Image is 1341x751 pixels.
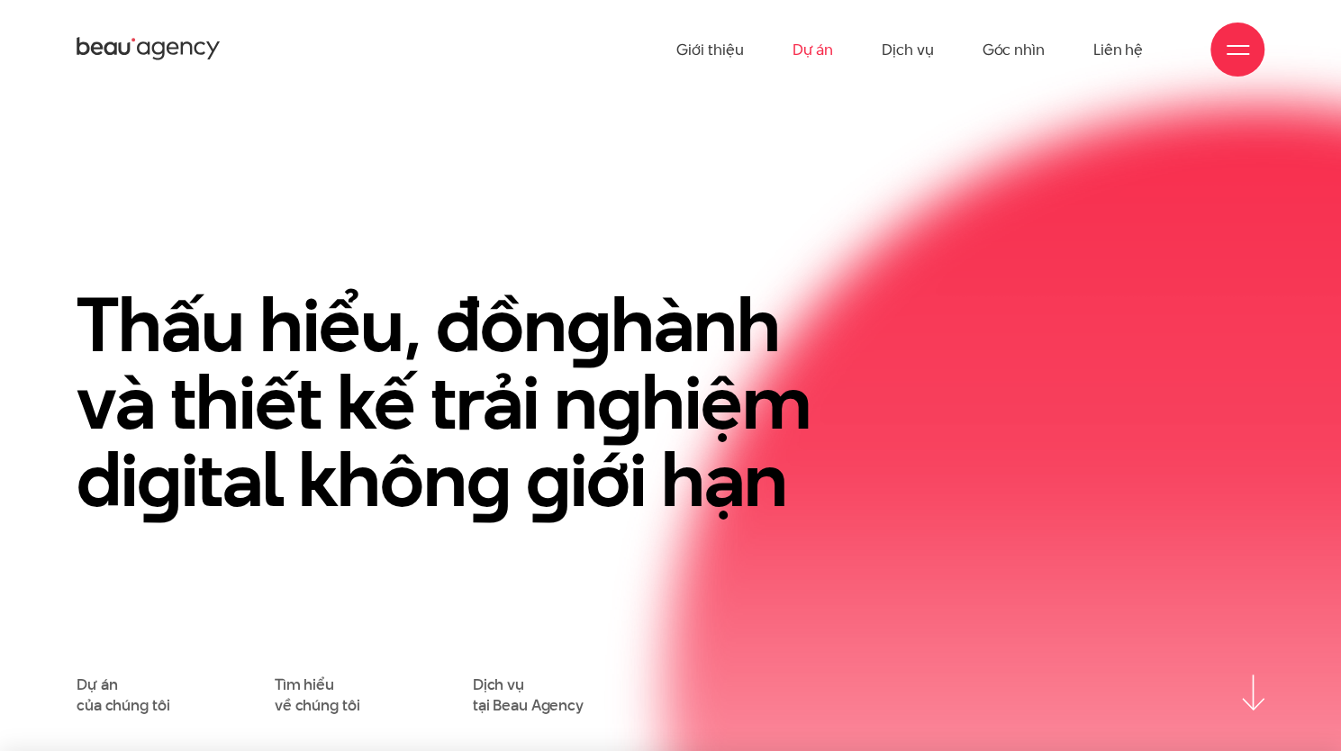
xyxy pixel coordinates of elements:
a: Tìm hiểuvề chúng tôi [275,674,360,715]
en: g [566,272,611,377]
a: Dự áncủa chúng tôi [77,674,169,715]
a: Dịch vụtại Beau Agency [473,674,584,715]
en: g [526,427,570,532]
en: g [597,349,641,455]
h1: Thấu hiểu, đồn hành và thiết kế trải n hiệm di ital khôn iới hạn [77,286,859,518]
en: g [467,427,511,532]
en: g [137,427,181,532]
